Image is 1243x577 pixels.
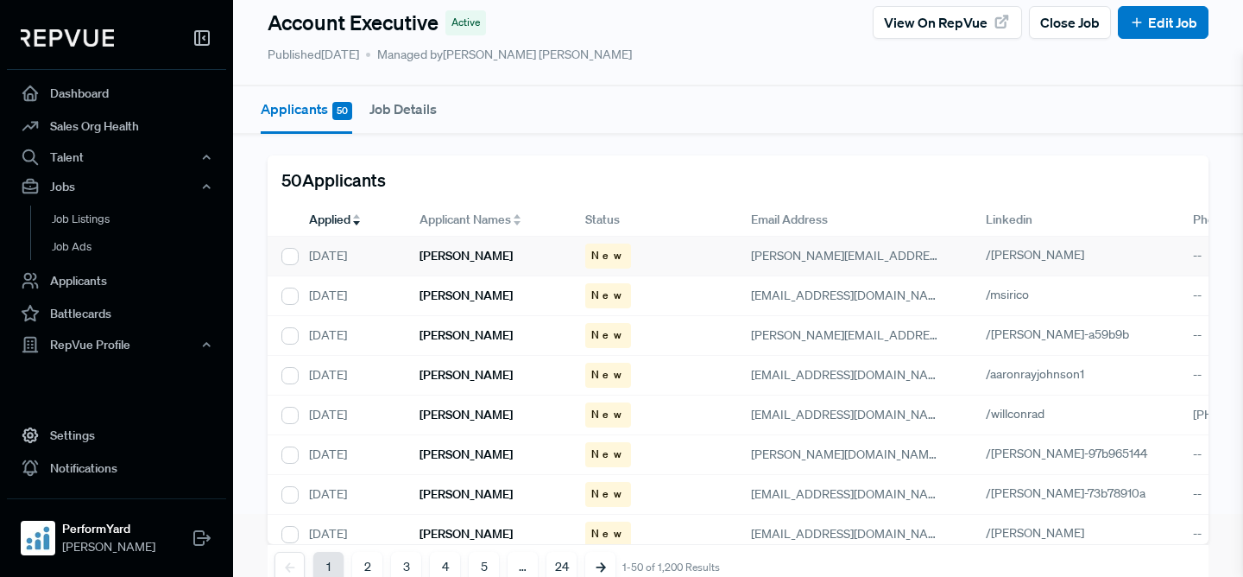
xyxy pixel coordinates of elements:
[1118,6,1208,39] button: Edit Job
[986,406,1044,422] span: /willconrad
[7,77,226,110] a: Dashboard
[309,211,350,229] span: Applied
[751,526,949,542] span: [EMAIL_ADDRESS][DOMAIN_NAME]
[295,475,406,515] div: [DATE]
[986,287,1049,302] a: /msirico
[751,327,1135,343] span: [PERSON_NAME][EMAIL_ADDRESS][PERSON_NAME][DOMAIN_NAME]
[986,247,1084,263] span: /[PERSON_NAME]
[295,396,406,435] div: [DATE]
[295,316,406,356] div: [DATE]
[295,237,406,276] div: [DATE]
[7,297,226,330] a: Battlecards
[7,452,226,485] a: Notifications
[751,211,828,229] span: Email Address
[268,46,359,64] p: Published [DATE]
[591,486,625,502] span: New
[591,526,625,542] span: New
[986,525,1084,541] span: /[PERSON_NAME]
[751,248,1135,263] span: [PERSON_NAME][EMAIL_ADDRESS][PERSON_NAME][DOMAIN_NAME]
[7,419,226,452] a: Settings
[1029,6,1111,39] button: Close Job
[7,143,226,172] button: Talent
[7,330,226,359] button: RepVue Profile
[986,211,1032,229] span: Linkedin
[268,10,439,35] h4: Account Executive
[751,447,1230,462] span: [PERSON_NAME][DOMAIN_NAME][EMAIL_ADDRESS][PERSON_NAME][DOMAIN_NAME]
[986,406,1064,422] a: /willconrad
[295,356,406,396] div: [DATE]
[591,248,625,263] span: New
[420,211,511,229] span: Applicant Names
[751,407,949,422] span: [EMAIL_ADDRESS][DOMAIN_NAME]
[420,328,513,343] h6: [PERSON_NAME]
[873,6,1022,39] button: View on RepVue
[295,276,406,316] div: [DATE]
[986,446,1167,461] a: /[PERSON_NAME]-97b965144
[420,408,513,422] h6: [PERSON_NAME]
[884,12,987,33] span: View on RepVue
[591,367,625,383] span: New
[986,327,1149,342] a: /[PERSON_NAME]-a59b9b
[21,29,114,47] img: RepVue
[7,264,226,297] a: Applicants
[986,287,1029,302] span: /msirico
[420,447,513,462] h6: [PERSON_NAME]
[420,249,513,263] h6: [PERSON_NAME]
[295,435,406,475] div: [DATE]
[986,366,1084,382] span: /aaronrayjohnson1
[451,15,480,30] span: Active
[986,485,1145,501] span: /[PERSON_NAME]-73b78910a
[7,498,226,563] a: PerformYardPerformYard[PERSON_NAME]
[986,327,1129,342] span: /[PERSON_NAME]-a59b9b
[62,538,155,556] span: [PERSON_NAME]
[591,288,625,303] span: New
[332,102,352,120] span: 50
[369,86,437,131] button: Job Details
[295,204,406,237] div: Toggle SortBy
[986,485,1165,501] a: /[PERSON_NAME]-73b78910a
[261,86,352,134] button: Applicants
[1129,12,1197,33] a: Edit Job
[281,169,386,190] h5: 50 Applicants
[751,288,949,303] span: [EMAIL_ADDRESS][DOMAIN_NAME]
[420,288,513,303] h6: [PERSON_NAME]
[751,367,949,383] span: [EMAIL_ADDRESS][DOMAIN_NAME]
[420,487,513,502] h6: [PERSON_NAME]
[7,172,226,201] button: Jobs
[986,525,1104,541] a: /[PERSON_NAME]
[591,447,625,462] span: New
[986,366,1104,382] a: /aaronrayjohnson1
[420,527,513,542] h6: [PERSON_NAME]
[591,327,625,343] span: New
[591,407,625,422] span: New
[30,233,249,261] a: Job Ads
[986,446,1147,461] span: /[PERSON_NAME]-97b965144
[751,486,949,502] span: [EMAIL_ADDRESS][DOMAIN_NAME]
[406,204,571,237] div: Toggle SortBy
[986,247,1104,263] a: /[PERSON_NAME]
[622,561,720,574] div: 1-50 of 1,200 Results
[24,524,52,552] img: PerformYard
[1040,12,1100,33] span: Close Job
[366,46,632,64] span: Managed by [PERSON_NAME] [PERSON_NAME]
[420,368,513,383] h6: [PERSON_NAME]
[585,211,620,229] span: Status
[62,520,155,538] strong: PerformYard
[7,110,226,143] a: Sales Org Health
[295,515,406,555] div: [DATE]
[30,206,249,233] a: Job Listings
